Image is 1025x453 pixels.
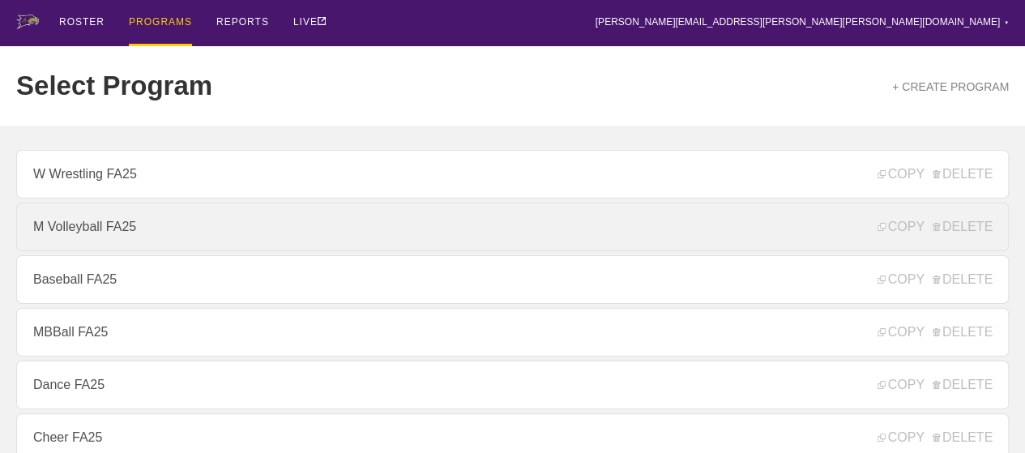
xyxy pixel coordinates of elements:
[16,308,1009,357] a: MBBall FA25
[933,167,993,182] span: DELETE
[16,203,1009,251] a: M Volleyball FA25
[1004,18,1009,28] div: ▼
[16,150,1009,199] a: W Wrestling FA25
[892,80,1009,93] a: + CREATE PROGRAM
[16,255,1009,304] a: Baseball FA25
[878,220,924,234] span: COPY
[878,167,924,182] span: COPY
[16,15,39,29] img: logo
[16,361,1009,409] a: Dance FA25
[733,265,1025,453] iframe: Chat Widget
[933,220,993,234] span: DELETE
